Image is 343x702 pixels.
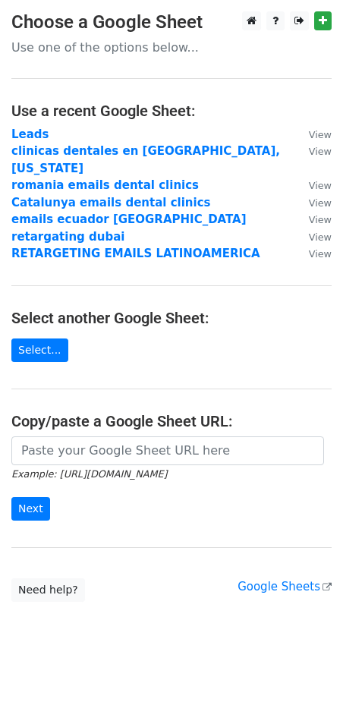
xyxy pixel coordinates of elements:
small: View [309,146,332,157]
a: View [294,212,332,226]
input: Paste your Google Sheet URL here [11,436,324,465]
a: View [294,196,332,209]
h4: Select another Google Sheet: [11,309,332,327]
input: Next [11,497,50,521]
a: Need help? [11,578,85,602]
a: View [294,230,332,244]
small: View [309,129,332,140]
a: romania emails dental clinics [11,178,199,192]
a: retargating dubai [11,230,125,244]
small: View [309,197,332,209]
a: View [294,144,332,158]
a: Select... [11,338,68,362]
a: Catalunya emails dental clinics [11,196,210,209]
a: RETARGETING EMAILS LATINOAMERICA [11,247,260,260]
a: Google Sheets [238,580,332,593]
h3: Choose a Google Sheet [11,11,332,33]
p: Use one of the options below... [11,39,332,55]
h4: Use a recent Google Sheet: [11,102,332,120]
small: View [309,180,332,191]
small: View [309,231,332,243]
a: emails ecuador [GEOGRAPHIC_DATA] [11,212,247,226]
small: Example: [URL][DOMAIN_NAME] [11,468,167,480]
small: View [309,248,332,260]
a: Leads [11,127,49,141]
a: View [294,247,332,260]
a: clinicas dentales en [GEOGRAPHIC_DATA], [US_STATE] [11,144,280,175]
a: View [294,178,332,192]
a: View [294,127,332,141]
h4: Copy/paste a Google Sheet URL: [11,412,332,430]
small: View [309,214,332,225]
